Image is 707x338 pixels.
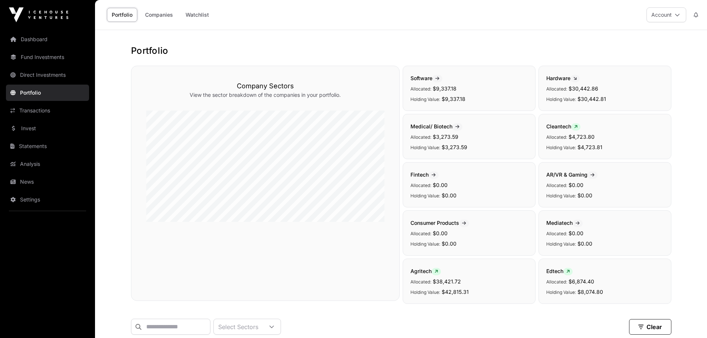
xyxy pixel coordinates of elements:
[442,240,456,247] span: $0.00
[442,144,467,150] span: $3,273.59
[410,241,440,247] span: Holding Value:
[546,241,576,247] span: Holding Value:
[577,192,592,198] span: $0.00
[181,8,214,22] a: Watchlist
[433,182,448,188] span: $0.00
[410,86,431,92] span: Allocated:
[410,134,431,140] span: Allocated:
[410,231,431,236] span: Allocated:
[546,193,576,198] span: Holding Value:
[410,193,440,198] span: Holding Value:
[6,120,89,137] a: Invest
[577,96,606,102] span: $30,442.81
[410,75,442,81] span: Software
[569,278,594,285] span: $6,874.40
[6,85,89,101] a: Portfolio
[6,31,89,47] a: Dashboard
[546,86,567,92] span: Allocated:
[433,278,461,285] span: $38,421.72
[6,174,89,190] a: News
[140,8,178,22] a: Companies
[433,85,456,92] span: $9,337.18
[146,91,384,99] p: View the sector breakdown of the companies in your portfolio.
[546,145,576,150] span: Holding Value:
[6,49,89,65] a: Fund Investments
[6,138,89,154] a: Statements
[433,230,448,236] span: $0.00
[546,220,583,226] span: Mediatech
[410,96,440,102] span: Holding Value:
[410,123,462,129] span: Medical/ Biotech
[569,230,583,236] span: $0.00
[410,171,439,178] span: Fintech
[546,171,598,178] span: AR/VR & Gaming
[546,279,567,285] span: Allocated:
[577,289,603,295] span: $8,074.80
[6,156,89,172] a: Analysis
[546,231,567,236] span: Allocated:
[546,289,576,295] span: Holding Value:
[433,134,458,140] span: $3,273.59
[146,81,384,91] h3: Company Sectors
[546,75,580,81] span: Hardware
[410,279,431,285] span: Allocated:
[546,134,567,140] span: Allocated:
[131,45,671,57] h1: Portfolio
[442,289,469,295] span: $42,815.31
[546,268,573,274] span: Edtech
[569,134,595,140] span: $4,723.80
[6,102,89,119] a: Transactions
[6,67,89,83] a: Direct Investments
[107,8,137,22] a: Portfolio
[410,268,441,274] span: Agritech
[410,220,469,226] span: Consumer Products
[410,289,440,295] span: Holding Value:
[9,7,68,22] img: Icehouse Ventures Logo
[410,183,431,188] span: Allocated:
[410,145,440,150] span: Holding Value:
[546,96,576,102] span: Holding Value:
[629,319,671,335] button: Clear
[546,183,567,188] span: Allocated:
[442,96,465,102] span: $9,337.18
[546,123,580,129] span: Cleantech
[214,319,263,334] div: Select Sectors
[577,240,592,247] span: $0.00
[569,85,598,92] span: $30,442.86
[6,191,89,208] a: Settings
[647,7,686,22] button: Account
[569,182,583,188] span: $0.00
[442,192,456,198] span: $0.00
[577,144,602,150] span: $4,723.81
